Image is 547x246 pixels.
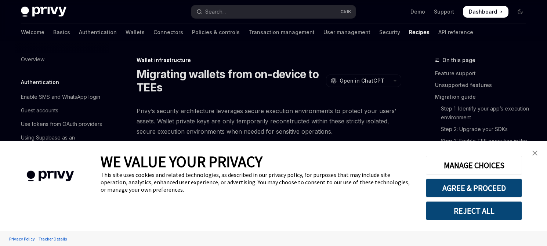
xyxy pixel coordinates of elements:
[15,131,109,153] a: Using Supabase as an authentication provider
[426,178,522,198] button: AGREE & PROCEED
[409,23,430,41] a: Recipes
[101,152,262,171] span: WE VALUE YOUR PRIVACY
[137,57,401,64] div: Wallet infrastructure
[410,8,425,15] a: Demo
[192,23,240,41] a: Policies & controls
[79,23,117,41] a: Authentication
[326,75,389,87] button: Open in ChatGPT
[426,156,522,175] button: MANAGE CHOICES
[528,146,542,160] a: close banner
[205,7,226,16] div: Search...
[15,117,109,131] a: Use tokens from OAuth providers
[469,8,497,15] span: Dashboard
[442,56,475,65] span: On this page
[435,91,532,103] a: Migration guide
[21,78,59,87] h5: Authentication
[323,23,370,41] a: User management
[435,103,532,123] a: Step 1: Identify your app’s execution environment
[15,53,109,66] a: Overview
[532,151,537,156] img: close banner
[53,23,70,41] a: Basics
[21,106,58,115] div: Guest accounts
[379,23,400,41] a: Security
[340,9,351,15] span: Ctrl K
[340,77,384,84] span: Open in ChatGPT
[15,90,109,104] a: Enable SMS and WhatsApp login
[21,93,100,101] div: Enable SMS and WhatsApp login
[463,6,508,18] a: Dashboard
[426,201,522,220] button: REJECT ALL
[435,79,532,91] a: Unsupported features
[7,232,37,245] a: Privacy Policy
[21,7,66,17] img: dark logo
[514,6,526,18] button: Toggle dark mode
[435,123,532,135] a: Step 2: Upgrade your SDKs
[435,68,532,79] a: Feature support
[137,106,401,137] span: Privy’s security architecture leverages secure execution environments to protect your users’ asse...
[21,120,102,129] div: Use tokens from OAuth providers
[101,171,415,193] div: This site uses cookies and related technologies, as described in our privacy policy, for purposes...
[191,5,356,18] button: Open search
[21,133,105,151] div: Using Supabase as an authentication provider
[434,8,454,15] a: Support
[438,23,473,41] a: API reference
[126,23,145,41] a: Wallets
[21,55,44,64] div: Overview
[15,104,109,117] a: Guest accounts
[153,23,183,41] a: Connectors
[11,160,90,192] img: company logo
[249,23,315,41] a: Transaction management
[21,23,44,41] a: Welcome
[137,68,323,94] h1: Migrating wallets from on-device to TEEs
[37,232,69,245] a: Tracker Details
[435,135,532,156] a: Step 3: Enable TEE execution in the Dashboard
